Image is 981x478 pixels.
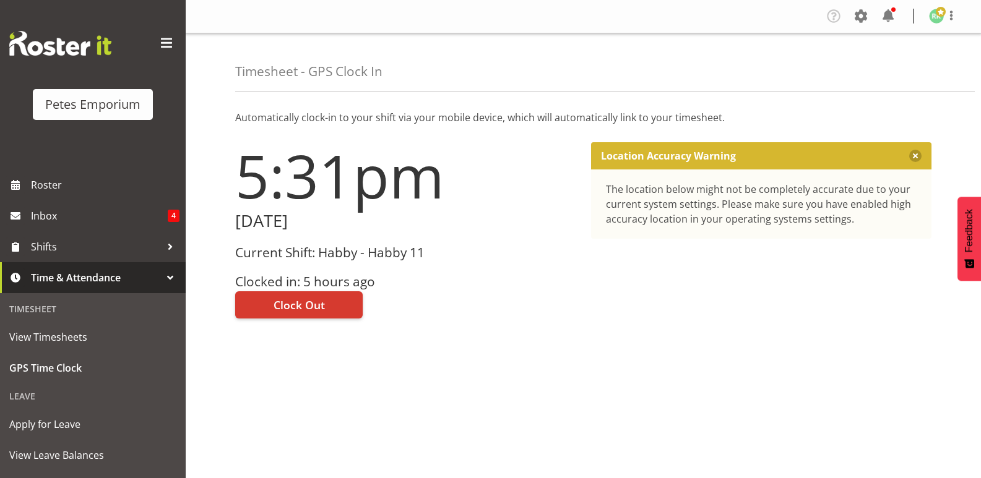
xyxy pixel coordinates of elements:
[31,268,161,287] span: Time & Attendance
[31,237,161,256] span: Shifts
[3,322,183,352] a: View Timesheets
[3,383,183,409] div: Leave
[9,359,176,377] span: GPS Time Clock
[168,210,179,222] span: 4
[964,209,975,252] span: Feedback
[601,150,736,162] p: Location Accuracy Warning
[235,275,576,289] h3: Clocked in: 5 hours ago
[9,328,176,346] span: View Timesheets
[606,182,917,226] div: The location below might not be completely accurate due to your current system settings. Please m...
[909,150,922,162] button: Close message
[45,95,140,114] div: Petes Emporium
[235,291,363,318] button: Clock Out
[235,211,576,231] h2: [DATE]
[235,64,382,79] h4: Timesheet - GPS Clock In
[3,440,183,471] a: View Leave Balances
[957,197,981,281] button: Feedback - Show survey
[31,176,179,194] span: Roster
[3,352,183,383] a: GPS Time Clock
[9,446,176,464] span: View Leave Balances
[3,296,183,322] div: Timesheet
[235,245,576,260] h3: Current Shift: Habby - Habby 11
[929,9,944,23] img: ruth-robertson-taylor722.jpg
[3,409,183,440] a: Apply for Leave
[235,142,576,209] h1: 5:31pm
[274,297,325,313] span: Clock Out
[9,415,176,433] span: Apply for Leave
[235,110,931,125] p: Automatically clock-in to your shift via your mobile device, which will automatically link to you...
[9,31,111,56] img: Rosterit website logo
[31,207,168,225] span: Inbox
